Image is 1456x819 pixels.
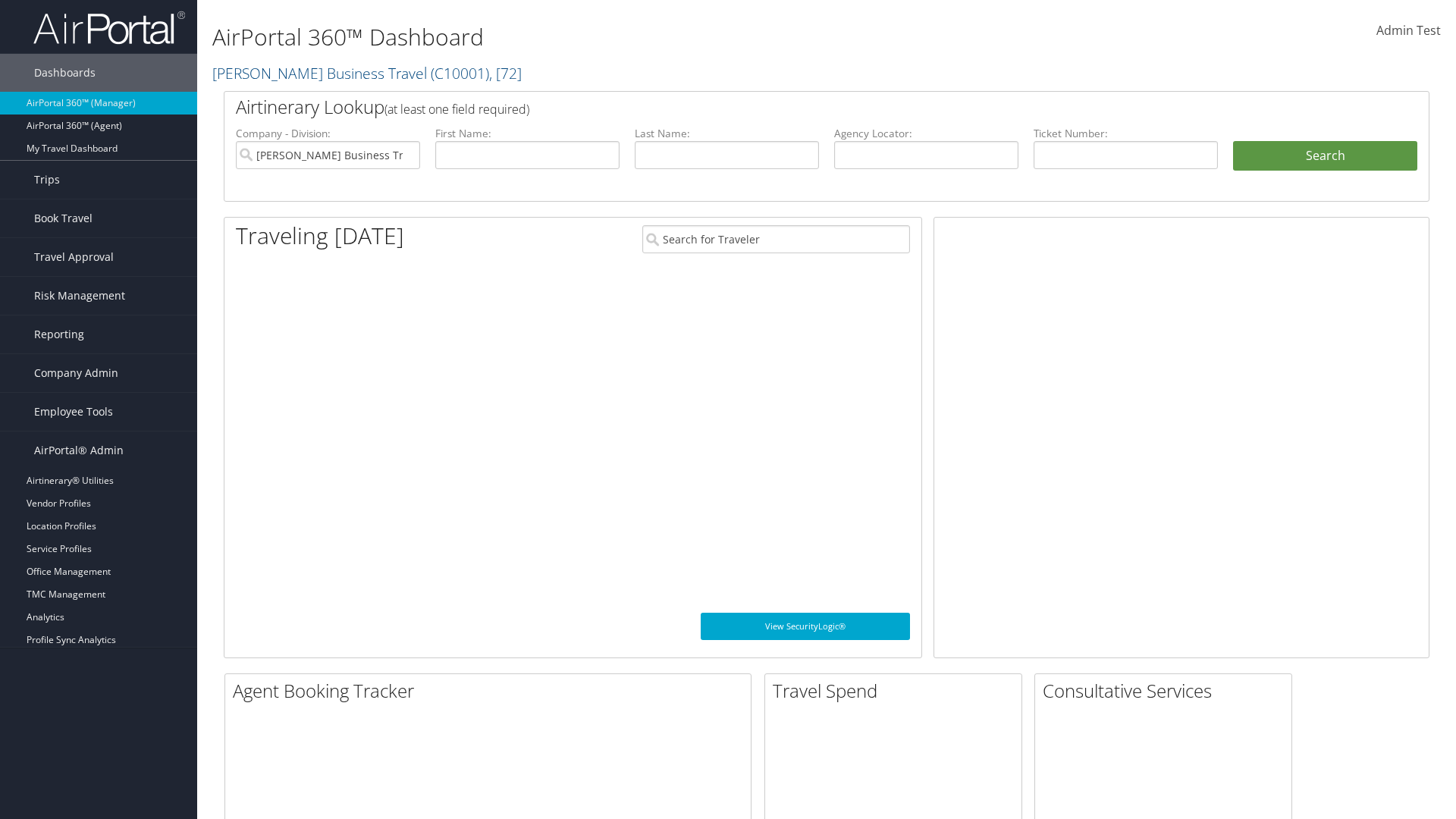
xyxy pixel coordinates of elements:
h1: AirPortal 360™ Dashboard [212,21,1031,53]
h2: Consultative Services [1043,678,1291,704]
label: Company - Division: [236,126,420,141]
a: View SecurityLogic® [701,613,910,640]
label: Last Name: [635,126,819,141]
a: Admin Test [1376,8,1441,55]
button: Search [1233,141,1417,171]
span: Trips [34,161,60,199]
span: Risk Management [34,277,125,315]
span: ( C10001 ) [431,63,489,83]
a: [PERSON_NAME] Business Travel [212,63,522,83]
span: AirPortal® Admin [34,431,124,469]
span: (at least one field required) [384,101,529,118]
label: Ticket Number: [1034,126,1218,141]
input: Search for Traveler [642,225,910,253]
h2: Agent Booking Tracker [233,678,751,704]
span: Admin Test [1376,22,1441,39]
span: , [ 72 ] [489,63,522,83]
h1: Traveling [DATE] [236,220,404,252]
img: airportal-logo.png [33,10,185,45]
h2: Travel Spend [773,678,1021,704]
span: Employee Tools [34,393,113,431]
span: Travel Approval [34,238,114,276]
label: First Name: [435,126,620,141]
span: Dashboards [34,54,96,92]
span: Book Travel [34,199,93,237]
span: Company Admin [34,354,118,392]
label: Agency Locator: [834,126,1018,141]
span: Reporting [34,315,84,353]
h2: Airtinerary Lookup [236,94,1317,120]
